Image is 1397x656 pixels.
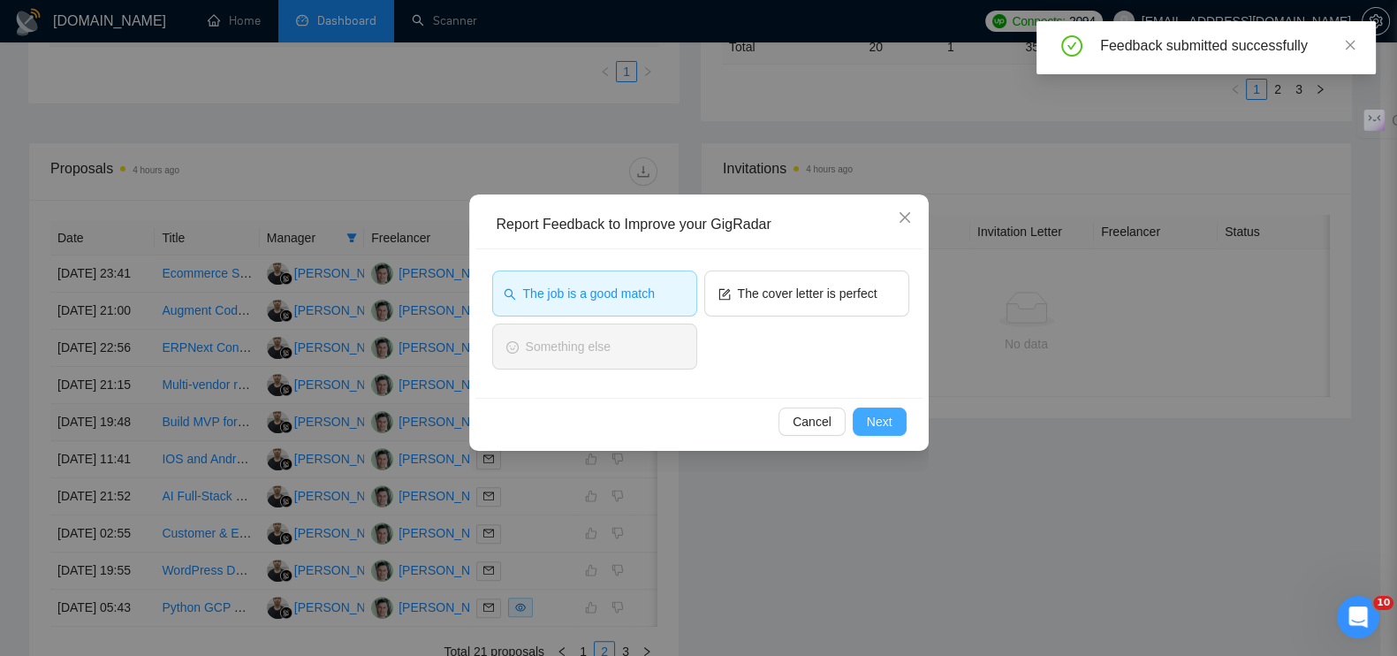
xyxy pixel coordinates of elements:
button: smileSomething else [492,324,697,370]
button: Cancel [778,408,846,436]
button: searchThe job is a good match [492,271,697,317]
div: Feedback submitted successfully [1100,35,1355,57]
span: Cancel [793,412,831,431]
span: The cover letter is perfect [738,284,877,303]
span: check-circle [1061,35,1082,57]
div: Report Feedback to Improve your GigRadar [497,215,914,234]
span: close [1344,39,1356,51]
button: formThe cover letter is perfect [704,271,909,317]
span: close [898,210,912,225]
span: form [718,286,731,300]
span: Next [867,412,892,431]
span: search [504,286,516,300]
button: Next [853,408,907,436]
span: The job is a good match [523,284,655,303]
iframe: Intercom live chat [1337,596,1379,638]
button: Close [881,195,929,242]
span: 10 [1373,596,1393,610]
